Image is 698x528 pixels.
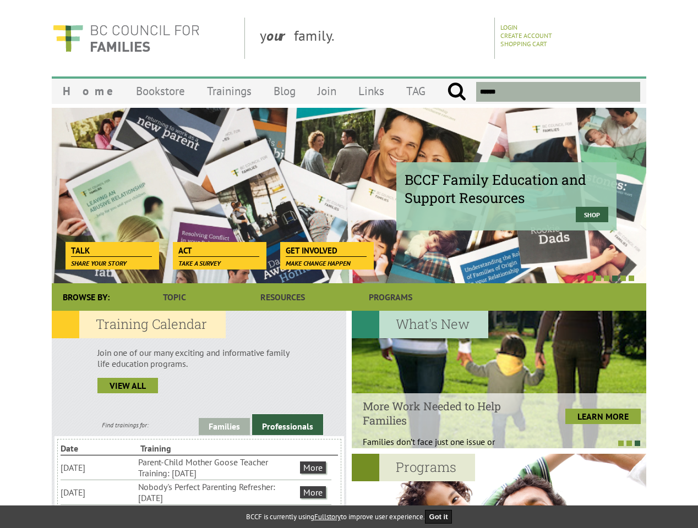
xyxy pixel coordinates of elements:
li: Parent-Child Mother Goose Teacher Training: [DATE] [138,455,298,480]
a: More [300,486,326,498]
a: Login [500,23,517,31]
li: Date [61,442,138,455]
a: Join [307,78,347,104]
a: Trainings [196,78,263,104]
a: view all [97,378,158,393]
a: Professionals [252,414,323,435]
strong: our [266,26,294,45]
h2: Training Calendar [52,311,226,338]
p: Families don’t face just one issue or problem;... [363,436,527,458]
div: Browse By: [52,283,121,311]
span: Act [178,245,259,257]
div: Find trainings for: [52,421,199,429]
a: Shopping Cart [500,40,547,48]
span: Share your story [71,259,127,267]
li: [DATE] [61,486,136,499]
h4: More Work Needed to Help Families [363,399,527,427]
a: Get Involved Make change happen [280,242,372,257]
li: Training [140,442,218,455]
a: Fullstory [314,512,341,521]
li: Nobody's Perfect Parenting Refresher: [DATE] [138,480,298,504]
span: Get Involved [286,245,367,257]
a: TAG [395,78,437,104]
li: [DATE] [61,461,136,474]
a: Links [347,78,395,104]
a: Shop [576,207,608,222]
a: More [300,461,326,474]
a: Topic [121,283,228,311]
a: Families [199,418,250,435]
a: Programs [337,283,445,311]
img: BC Council for FAMILIES [52,18,200,59]
span: BCCF Family Education and Support Resources [405,170,608,207]
h2: What's New [352,311,488,338]
p: Join one of our many exciting and informative family life education programs. [97,347,301,369]
div: y family. [251,18,495,59]
span: Make change happen [286,259,351,267]
a: Create Account [500,31,552,40]
a: LEARN MORE [565,409,641,424]
a: Act Take a survey [173,242,265,257]
input: Submit [447,82,466,102]
a: Resources [228,283,336,311]
span: Take a survey [178,259,221,267]
span: Talk [71,245,152,257]
a: Home [52,78,125,104]
h2: Programs [352,454,475,481]
a: Talk Share your story [66,242,157,257]
a: Bookstore [125,78,196,104]
button: Got it [425,510,452,524]
a: Blog [263,78,307,104]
